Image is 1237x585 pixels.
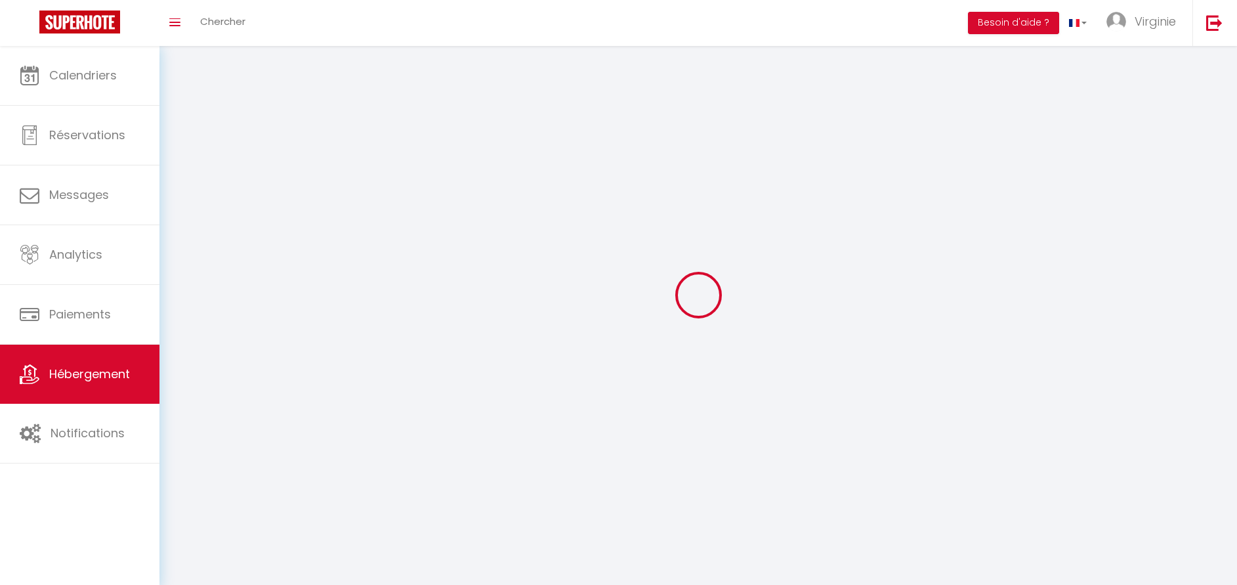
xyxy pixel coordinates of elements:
span: Analytics [49,246,102,263]
span: Paiements [49,306,111,322]
img: ... [1106,12,1126,32]
span: Virginie [1135,13,1176,30]
span: Notifications [51,425,125,441]
iframe: Chat [1181,526,1227,575]
span: Messages [49,186,109,203]
span: Chercher [200,14,245,28]
img: logout [1206,14,1223,31]
span: Réservations [49,127,125,143]
span: Hébergement [49,366,130,382]
img: Super Booking [39,11,120,33]
button: Besoin d'aide ? [968,12,1059,34]
span: Calendriers [49,67,117,83]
